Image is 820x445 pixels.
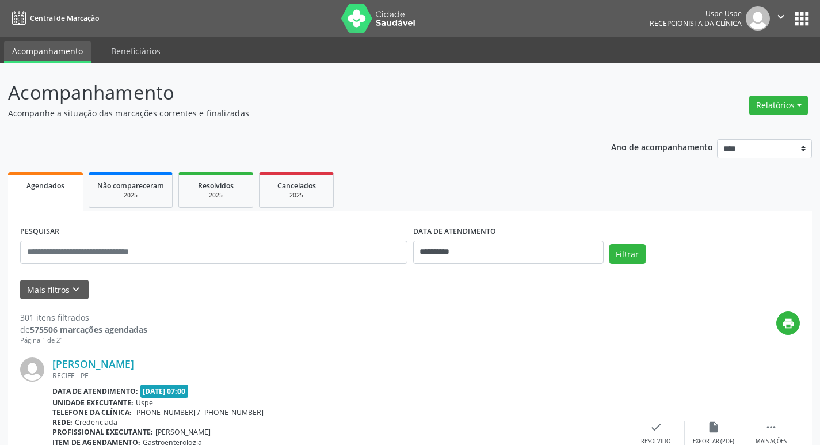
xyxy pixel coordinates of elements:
div: RECIFE - PE [52,371,627,381]
button: Filtrar [609,244,646,264]
img: img [746,6,770,31]
i: print [782,317,795,330]
label: DATA DE ATENDIMENTO [413,223,496,241]
img: img [20,357,44,382]
b: Unidade executante: [52,398,134,408]
div: 2025 [268,191,325,200]
span: Central de Marcação [30,13,99,23]
span: Recepcionista da clínica [650,18,742,28]
p: Acompanhe a situação das marcações correntes e finalizadas [8,107,571,119]
span: Cancelados [277,181,316,191]
a: Beneficiários [103,41,169,61]
button: print [776,311,800,335]
i:  [765,421,777,433]
div: 2025 [187,191,245,200]
div: 301 itens filtrados [20,311,147,324]
i: keyboard_arrow_down [70,283,82,296]
p: Ano de acompanhamento [611,139,713,154]
div: Página 1 de 21 [20,336,147,345]
strong: 575506 marcações agendadas [30,324,147,335]
a: Central de Marcação [8,9,99,28]
b: Telefone da clínica: [52,408,132,417]
i: check [650,421,662,433]
div: 2025 [97,191,164,200]
p: Acompanhamento [8,78,571,107]
div: Uspe Uspe [650,9,742,18]
button: apps [792,9,812,29]
b: Data de atendimento: [52,386,138,396]
button: Mais filtroskeyboard_arrow_down [20,280,89,300]
span: [PERSON_NAME] [155,427,211,437]
span: Uspe [136,398,153,408]
a: Acompanhamento [4,41,91,63]
div: de [20,324,147,336]
button:  [770,6,792,31]
span: [PHONE_NUMBER] / [PHONE_NUMBER] [134,408,264,417]
i: insert_drive_file [707,421,720,433]
label: PESQUISAR [20,223,59,241]
span: Agendados [26,181,64,191]
span: Não compareceram [97,181,164,191]
span: Credenciada [75,417,117,427]
a: [PERSON_NAME] [52,357,134,370]
span: [DATE] 07:00 [140,385,189,398]
button: Relatórios [749,96,808,115]
i:  [775,10,787,23]
b: Profissional executante: [52,427,153,437]
span: Resolvidos [198,181,234,191]
b: Rede: [52,417,73,427]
